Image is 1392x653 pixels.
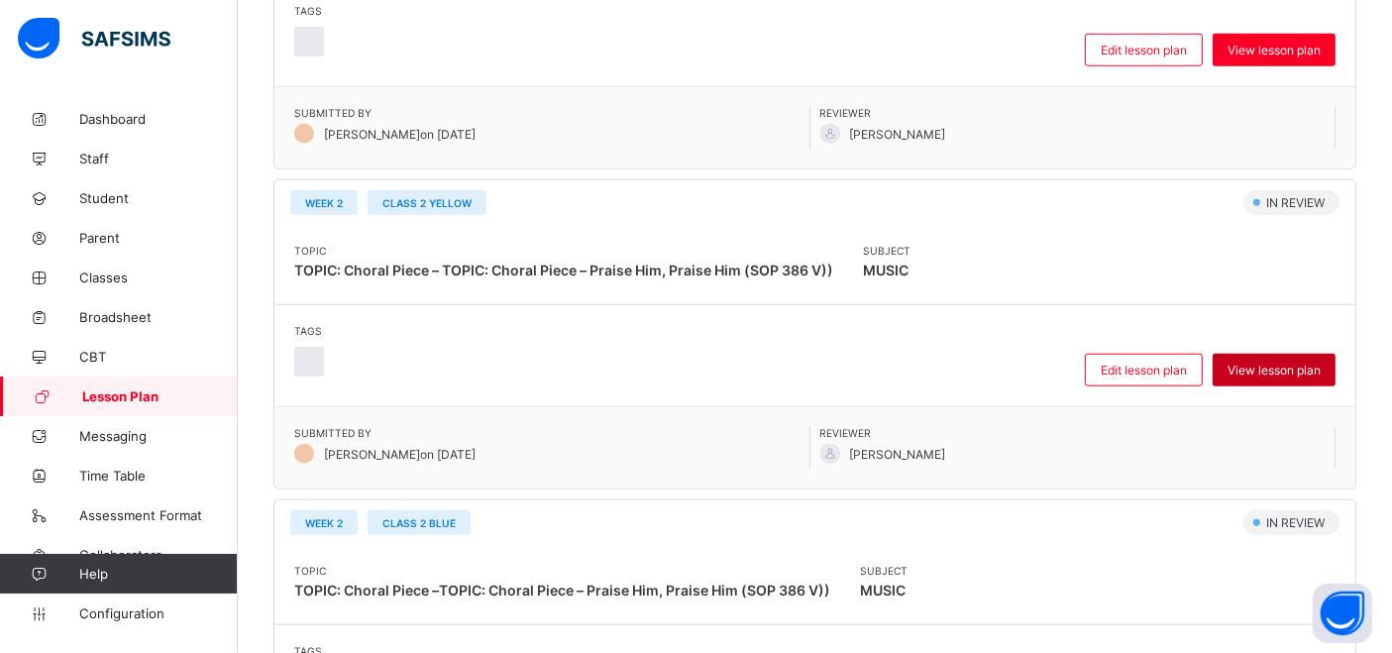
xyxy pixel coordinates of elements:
span: Subject [860,565,908,577]
span: CLASS 2 BLUE [382,517,456,529]
span: Submitted By [294,427,809,439]
span: [PERSON_NAME] on [DATE] [324,447,476,462]
span: View lesson plan [1228,363,1321,378]
span: [PERSON_NAME] on [DATE] [324,127,476,142]
span: Submitted By [294,107,809,119]
span: [PERSON_NAME] [850,447,946,462]
span: Tags [294,325,334,337]
span: MUSIC [860,577,908,604]
span: Classes [79,270,238,285]
span: View lesson plan [1228,43,1321,57]
span: Edit lesson plan [1101,363,1187,378]
span: Collaborators [79,547,238,563]
span: Subject [863,245,910,257]
span: TOPIC: Choral Piece – TOPIC: Choral Piece – Praise Him, Praise Him (SOP 386 V)) [294,262,833,278]
img: safsims [18,18,170,59]
span: [PERSON_NAME] [850,127,946,142]
span: WEEK 2 [305,197,343,209]
span: Reviewer [820,107,1336,119]
span: Dashboard [79,111,238,127]
span: Assessment Format [79,507,238,523]
button: Open asap [1313,584,1372,643]
span: Edit lesson plan [1101,43,1187,57]
span: CBT [79,349,238,365]
span: Tags [294,5,334,17]
span: Student [79,190,238,206]
span: Time Table [79,468,238,484]
span: WEEK 2 [305,517,343,529]
span: Parent [79,230,238,246]
span: Reviewer [820,427,1336,439]
span: Lesson Plan [82,388,238,404]
span: IN REVIEW [1264,195,1331,210]
span: Topic [294,565,830,577]
span: Topic [294,245,833,257]
span: IN REVIEW [1264,515,1331,530]
span: MUSIC [863,257,910,284]
span: Help [79,566,237,582]
span: CLASS 2 YELLOW [382,197,472,209]
span: TOPIC: Choral Piece –TOPIC: Choral Piece – Praise Him, Praise Him (SOP 386 V)) [294,582,830,599]
span: Broadsheet [79,309,238,325]
span: Configuration [79,605,237,621]
span: Messaging [79,428,238,444]
span: Staff [79,151,238,166]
